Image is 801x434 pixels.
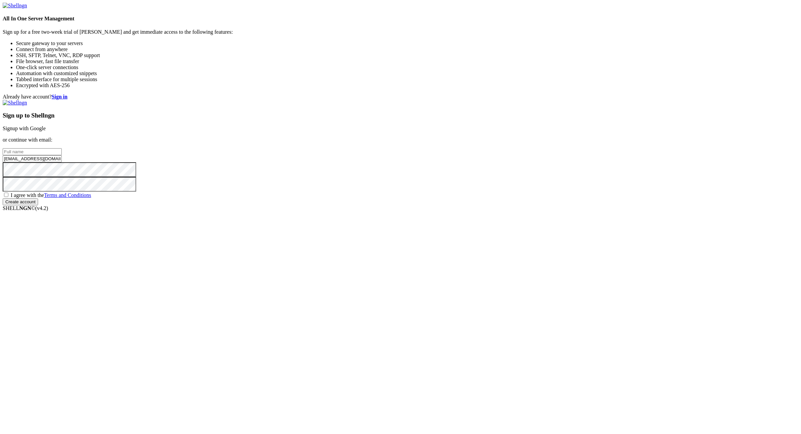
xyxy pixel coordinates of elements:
[19,205,31,211] b: NGN
[3,16,798,22] h4: All In One Server Management
[16,58,798,64] li: File browser, fast file transfer
[35,205,48,211] span: 4.2.0
[3,112,798,119] h3: Sign up to Shellngn
[3,3,27,9] img: Shellngn
[16,76,798,82] li: Tabbed interface for multiple sessions
[11,192,91,198] span: I agree with the
[3,148,62,155] input: Full name
[3,137,798,143] p: or continue with email:
[16,40,798,46] li: Secure gateway to your servers
[44,192,91,198] a: Terms and Conditions
[16,64,798,70] li: One-click server connections
[3,29,798,35] p: Sign up for a free two-week trial of [PERSON_NAME] and get immediate access to the following feat...
[3,205,48,211] span: SHELL ©
[3,100,27,106] img: Shellngn
[16,70,798,76] li: Automation with customized snippets
[52,94,68,99] a: Sign in
[16,46,798,52] li: Connect from anywhere
[3,198,38,205] input: Create account
[3,155,62,162] input: Email address
[16,52,798,58] li: SSH, SFTP, Telnet, VNC, RDP support
[4,193,8,197] input: I agree with theTerms and Conditions
[3,126,46,131] a: Signup with Google
[3,94,798,100] div: Already have account?
[16,82,798,88] li: Encrypted with AES-256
